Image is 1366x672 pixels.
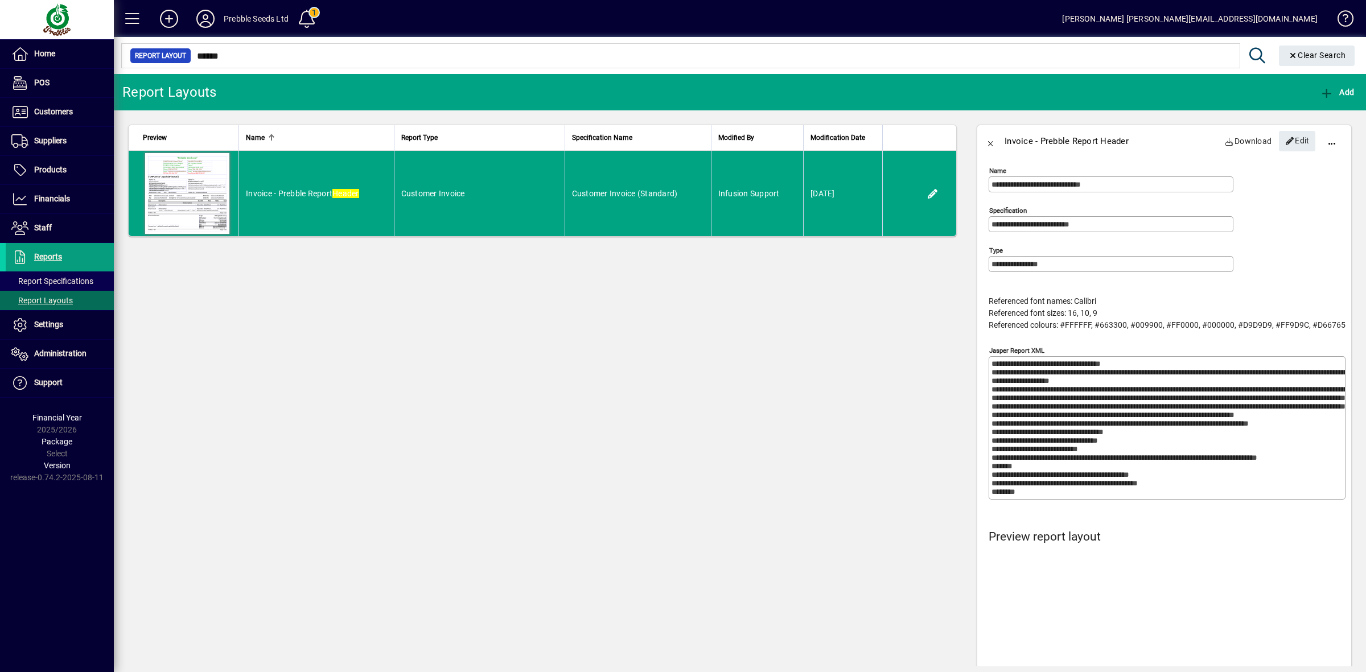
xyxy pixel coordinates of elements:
[34,78,50,87] span: POS
[246,131,387,144] div: Name
[1288,51,1346,60] span: Clear Search
[34,252,62,261] span: Reports
[246,189,359,198] span: Invoice - Prebble Report
[34,49,55,58] span: Home
[1225,132,1272,150] span: Download
[718,131,754,144] span: Modified By
[34,136,67,145] span: Suppliers
[6,69,114,97] a: POS
[246,131,265,144] span: Name
[572,189,678,198] span: Customer Invoice (Standard)
[989,246,1003,254] mat-label: Type
[718,189,780,198] span: Infusion Support
[34,107,73,116] span: Customers
[6,214,114,242] a: Staff
[989,347,1044,354] mat-label: Jasper Report XML
[6,340,114,368] a: Administration
[11,277,93,286] span: Report Specifications
[224,10,289,28] div: Prebble Seeds Ltd
[6,369,114,397] a: Support
[122,83,217,101] div: Report Layouts
[977,127,1005,155] button: Back
[6,40,114,68] a: Home
[34,165,67,174] span: Products
[42,437,72,446] span: Package
[32,413,82,422] span: Financial Year
[34,320,63,329] span: Settings
[810,131,875,144] div: Modification Date
[803,151,882,236] td: [DATE]
[989,167,1006,175] mat-label: Name
[401,131,558,144] div: Report Type
[6,185,114,213] a: Financials
[6,98,114,126] a: Customers
[187,9,224,29] button: Profile
[1329,2,1352,39] a: Knowledge Base
[1317,82,1357,102] button: Add
[1062,10,1318,28] div: [PERSON_NAME] [PERSON_NAME][EMAIL_ADDRESS][DOMAIN_NAME]
[989,207,1027,215] mat-label: Specification
[989,320,1346,329] span: Referenced colours: #FFFFFF, #663300, #009900, #FF0000, #000000, #D9D9D9, #FF9D9C, #D66765
[143,131,167,144] span: Preview
[1220,131,1277,151] a: Download
[44,461,71,470] span: Version
[6,311,114,339] a: Settings
[6,291,114,310] a: Report Layouts
[989,530,1346,544] h4: Preview report layout
[34,223,52,232] span: Staff
[572,131,632,144] span: Specification Name
[1318,127,1346,155] button: More options
[1279,131,1315,151] button: Edit
[989,308,1097,318] span: Referenced font sizes: 16, 10, 9
[151,9,187,29] button: Add
[34,378,63,387] span: Support
[135,50,186,61] span: Report Layout
[332,189,359,198] em: Header
[6,156,114,184] a: Products
[1285,131,1310,150] span: Edit
[6,271,114,291] a: Report Specifications
[1320,88,1354,97] span: Add
[924,184,942,203] button: Edit
[34,349,87,358] span: Administration
[11,296,73,305] span: Report Layouts
[1279,46,1355,66] button: Clear
[6,127,114,155] a: Suppliers
[401,131,438,144] span: Report Type
[810,131,865,144] span: Modification Date
[989,296,1096,306] span: Referenced font names: Calibri
[572,131,704,144] div: Specification Name
[1005,132,1129,150] div: Invoice - Prebble Report Header
[34,194,70,203] span: Financials
[401,189,465,198] span: Customer Invoice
